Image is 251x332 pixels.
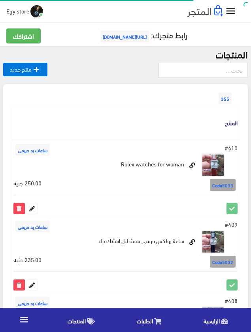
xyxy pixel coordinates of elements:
i:  [19,315,29,325]
img: ... [30,5,43,18]
th: المنتج [11,106,240,139]
img: . [187,5,223,17]
span: الطلبات [137,316,153,326]
span: 250.00 جنيه [13,177,42,189]
span: الرئيسية [204,316,220,326]
img: saaa-rolks-hrym-msttyl-astyk-gld.jpg [201,230,225,254]
td: Rolex watches for woman [11,140,240,216]
span: #409 [225,219,238,230]
span: Egy store [6,6,29,16]
span: #410 [225,142,238,153]
a: الطلبات [118,310,184,330]
span: ساعات يد حريمى [15,221,50,232]
span: #408 [225,295,238,306]
img: saaa-rolks-hrym-msttyl.jpg [201,306,225,330]
span: المنتجات [68,316,86,326]
span: ساعات يد حريمى [15,144,50,156]
span: 235.00 جنيه [13,254,42,265]
span: [URL][DOMAIN_NAME] [100,30,149,42]
span: ساعات يد حريمى [15,297,50,309]
a: رابط متجرك:[URL][DOMAIN_NAME] [98,27,187,42]
a: اشتراكك [6,28,41,43]
a: الرئيسية [185,310,251,330]
a: ... Egy store [6,5,43,17]
a: المنتجات [49,310,118,330]
img: rolex-watches-for-woman.jpg [201,153,225,177]
span: Code5033 [210,179,236,191]
span: 355 [219,92,232,104]
input: بحث... [159,63,248,78]
span: Code5032 [210,256,236,268]
i:  [32,65,41,74]
h2: المنتجات [3,49,248,59]
td: ساعة رولكس حريمى مستطيل استيك جلد [11,216,240,293]
a: منتج جديد [3,63,47,76]
i:  [225,6,236,17]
